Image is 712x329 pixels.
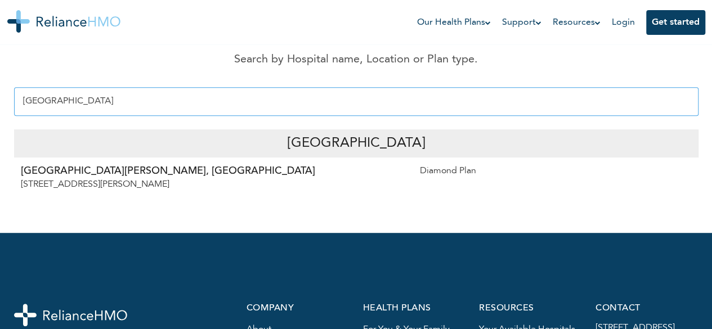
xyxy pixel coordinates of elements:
[553,16,601,29] a: Resources
[646,10,705,35] button: Get started
[247,304,350,313] p: company
[362,304,465,313] p: health plans
[479,304,582,313] p: resources
[420,164,692,178] p: Diamond Plan
[21,178,406,191] p: [STREET_ADDRESS][PERSON_NAME]
[612,18,635,27] a: Login
[417,16,491,29] a: Our Health Plans
[502,16,541,29] a: Support
[14,304,127,326] img: logo-white.svg
[21,164,406,178] p: [GEOGRAPHIC_DATA][PERSON_NAME], [GEOGRAPHIC_DATA]
[7,10,120,33] img: Reliance HMO's Logo
[103,51,610,68] p: Search by Hospital name, Location or Plan type.
[595,304,698,313] p: contact
[288,133,425,154] p: [GEOGRAPHIC_DATA]
[14,87,698,116] input: Enter Hospital name, location or plan type...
